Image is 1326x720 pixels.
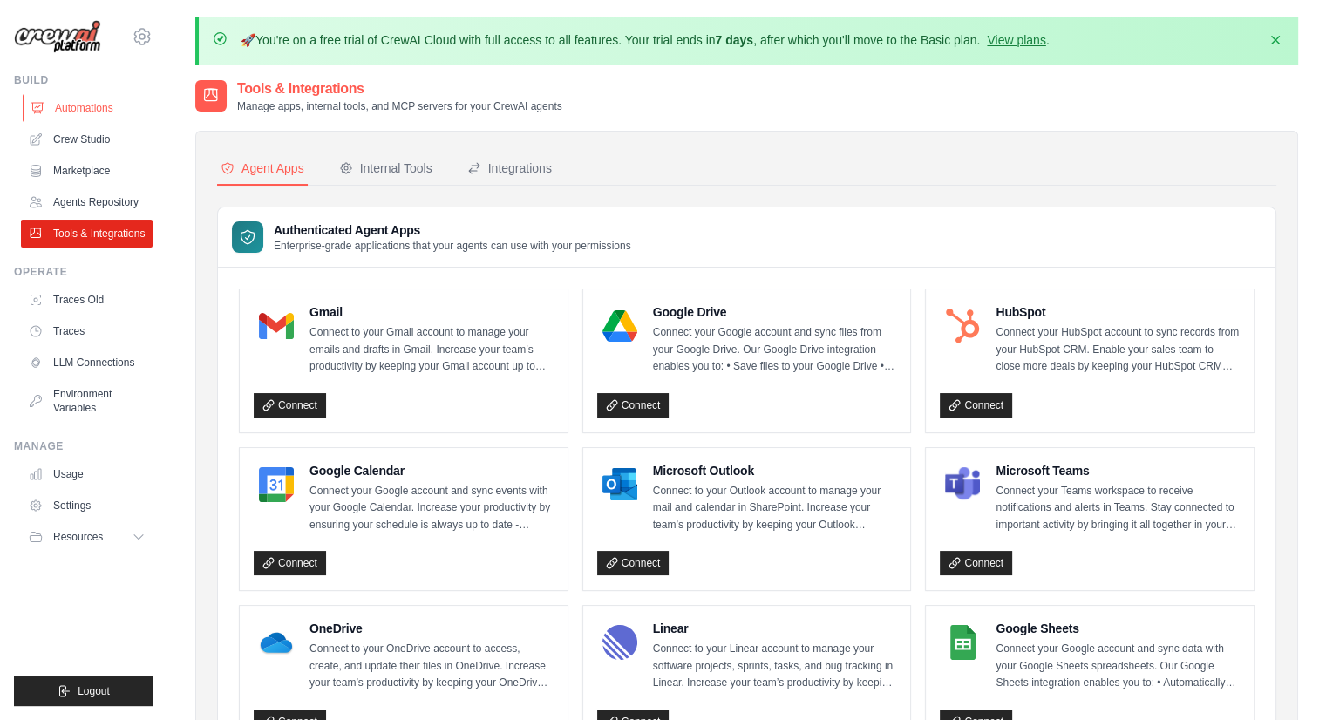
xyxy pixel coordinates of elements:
img: Microsoft Outlook Logo [602,467,637,502]
a: Environment Variables [21,380,153,422]
p: Connect your Google account and sync data with your Google Sheets spreadsheets. Our Google Sheets... [996,641,1240,692]
span: Logout [78,684,110,698]
a: Connect [940,393,1012,418]
a: Connect [254,393,326,418]
strong: 🚀 [241,33,255,47]
a: Marketplace [21,157,153,185]
a: Connect [254,551,326,575]
p: Connect to your OneDrive account to access, create, and update their files in OneDrive. Increase ... [309,641,554,692]
div: Agent Apps [221,160,304,177]
h4: Google Calendar [309,462,554,479]
p: Connect to your Outlook account to manage your mail and calendar in SharePoint. Increase your tea... [653,483,897,534]
a: Crew Studio [21,126,153,153]
p: Enterprise-grade applications that your agents can use with your permissions [274,239,631,253]
button: Agent Apps [217,153,308,186]
a: LLM Connections [21,349,153,377]
a: Agents Repository [21,188,153,216]
p: Connect your HubSpot account to sync records from your HubSpot CRM. Enable your sales team to clo... [996,324,1240,376]
a: Tools & Integrations [21,220,153,248]
div: Integrations [467,160,552,177]
a: Traces [21,317,153,345]
h4: Google Sheets [996,620,1240,637]
p: Manage apps, internal tools, and MCP servers for your CrewAI agents [237,99,562,113]
a: Connect [597,551,670,575]
p: You're on a free trial of CrewAI Cloud with full access to all features. Your trial ends in , aft... [241,31,1050,49]
h4: Microsoft Outlook [653,462,897,479]
button: Logout [14,676,153,706]
a: Connect [597,393,670,418]
img: Gmail Logo [259,309,294,343]
p: Connect to your Linear account to manage your software projects, sprints, tasks, and bug tracking... [653,641,897,692]
p: Connect to your Gmail account to manage your emails and drafts in Gmail. Increase your team’s pro... [309,324,554,376]
img: HubSpot Logo [945,309,980,343]
strong: 7 days [715,33,753,47]
h3: Authenticated Agent Apps [274,221,631,239]
button: Integrations [464,153,555,186]
a: Automations [23,94,154,122]
span: Resources [53,530,103,544]
img: Microsoft Teams Logo [945,467,980,502]
img: Google Sheets Logo [945,625,980,660]
a: Settings [21,492,153,520]
button: Resources [21,523,153,551]
h4: Google Drive [653,303,897,321]
h4: HubSpot [996,303,1240,321]
img: Linear Logo [602,625,637,660]
img: Google Drive Logo [602,309,637,343]
a: View plans [987,33,1045,47]
a: Connect [940,551,1012,575]
h4: OneDrive [309,620,554,637]
img: Logo [14,20,101,54]
p: Connect your Teams workspace to receive notifications and alerts in Teams. Stay connected to impo... [996,483,1240,534]
h4: Microsoft Teams [996,462,1240,479]
h4: Linear [653,620,897,637]
div: Build [14,73,153,87]
button: Internal Tools [336,153,436,186]
img: Google Calendar Logo [259,467,294,502]
a: Usage [21,460,153,488]
div: Operate [14,265,153,279]
div: Manage [14,439,153,453]
img: OneDrive Logo [259,625,294,660]
h2: Tools & Integrations [237,78,562,99]
div: Internal Tools [339,160,432,177]
h4: Gmail [309,303,554,321]
a: Traces Old [21,286,153,314]
p: Connect your Google account and sync files from your Google Drive. Our Google Drive integration e... [653,324,897,376]
p: Connect your Google account and sync events with your Google Calendar. Increase your productivity... [309,483,554,534]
